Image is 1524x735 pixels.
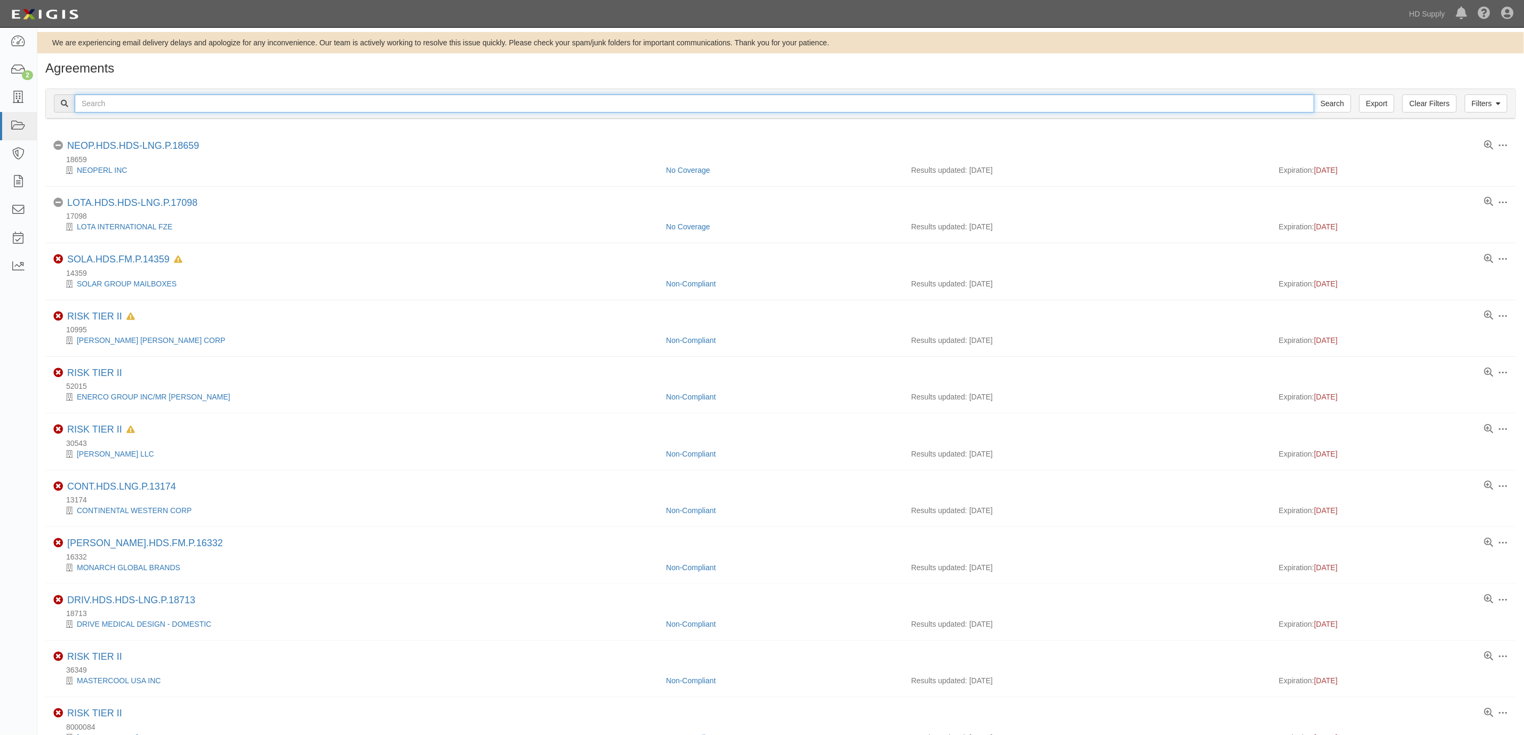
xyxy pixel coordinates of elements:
div: DRIVE MEDICAL DESIGN - DOMESTIC [53,619,658,629]
div: LOTA INTERNATIONAL FZE [53,221,658,232]
div: RISK TIER II [67,708,122,720]
a: NEOPERL INC [77,166,127,174]
a: MONARCH GLOBAL BRANDS [77,563,180,572]
a: Filters [1465,94,1507,113]
a: View results summary [1484,481,1493,491]
a: SOLA.HDS.FM.P.14359 [67,254,170,265]
i: Help Center - Complianz [1478,7,1490,20]
div: Expiration: [1279,221,1509,232]
i: Non-Compliant [53,595,63,605]
h1: Agreements [45,61,1516,75]
a: DRIVE MEDICAL DESIGN - DOMESTIC [77,620,211,628]
a: LOTA.HDS.HDS-LNG.P.17098 [67,197,197,208]
span: [DATE] [1314,450,1338,458]
div: DRIV.HDS.HDS-LNG.P.18713 [67,595,195,606]
a: NEOP.HDS.HDS-LNG.P.18659 [67,140,199,151]
div: RISK TIER II [67,311,135,323]
a: RISK TIER II [67,708,122,718]
i: No Coverage [53,198,63,207]
a: Non-Compliant [666,450,716,458]
div: Expiration: [1279,165,1509,175]
div: 18713 [53,608,1516,619]
div: Results updated: [DATE] [911,165,1263,175]
a: View results summary [1484,708,1493,718]
a: Export [1359,94,1394,113]
a: Non-Compliant [666,506,716,515]
span: [DATE] [1314,506,1338,515]
a: View results summary [1484,368,1493,378]
a: ENERCO GROUP INC/MR [PERSON_NAME] [77,393,230,401]
i: Non-Compliant [53,538,63,548]
i: Non-Compliant [53,652,63,661]
div: SOLA.HDS.FM.P.14359 [67,254,182,266]
a: View results summary [1484,254,1493,264]
a: RISK TIER II [67,424,122,435]
a: Non-Compliant [666,336,716,345]
div: Expiration: [1279,449,1509,459]
a: No Coverage [666,166,711,174]
div: RISK TIER II [67,424,135,436]
i: Non-Compliant [53,311,63,321]
span: [DATE] [1314,620,1338,628]
div: Results updated: [DATE] [911,278,1263,289]
a: View results summary [1484,595,1493,604]
a: LOTA INTERNATIONAL FZE [77,222,172,231]
i: Non-Compliant [53,482,63,491]
i: Non-Compliant [53,425,63,434]
div: 14359 [53,268,1516,278]
a: SOLAR GROUP MAILBOXES [77,279,177,288]
div: RISK TIER II [67,651,122,663]
div: NEOPERL INC [53,165,658,175]
a: View results summary [1484,652,1493,661]
i: In Default since 05/22/2024 [126,313,135,321]
a: Clear Filters [1402,94,1456,113]
div: Results updated: [DATE] [911,449,1263,459]
div: Expiration: [1279,562,1509,573]
span: [DATE] [1314,393,1338,401]
a: RISK TIER II [67,311,122,322]
div: Expiration: [1279,675,1509,686]
div: Results updated: [DATE] [911,392,1263,402]
a: Non-Compliant [666,279,716,288]
i: In Default since 09/13/2024 [126,426,135,434]
div: We are experiencing email delivery delays and apologize for any inconvenience. Our team is active... [37,37,1524,48]
div: Results updated: [DATE] [911,221,1263,232]
input: Search [75,94,1314,113]
div: MILLER LLC [53,449,658,459]
div: Results updated: [DATE] [911,335,1263,346]
div: JONES STEPHENS CORP [53,335,658,346]
span: [DATE] [1314,166,1338,174]
div: Expiration: [1279,619,1509,629]
div: NEOP.HDS.HDS-LNG.P.18659 [67,140,199,152]
div: MASTERCOOL USA INC [53,675,658,686]
div: Expiration: [1279,505,1509,516]
div: CONTINENTAL WESTERN CORP [53,505,658,516]
a: DRIV.HDS.HDS-LNG.P.18713 [67,595,195,605]
div: 17098 [53,211,1516,221]
span: [DATE] [1314,563,1338,572]
div: Results updated: [DATE] [911,562,1263,573]
div: Expiration: [1279,278,1509,289]
a: [PERSON_NAME].HDS.FM.P.16332 [67,538,223,548]
img: logo-5460c22ac91f19d4615b14bd174203de0afe785f0fc80cf4dbbc73dc1793850b.png [8,5,82,24]
div: Results updated: [DATE] [911,619,1263,629]
a: View results summary [1484,141,1493,150]
div: 16332 [53,552,1516,562]
div: MONA.HDS.FM.P.16332 [67,538,223,549]
div: CONT.HDS.LNG.P.13174 [67,481,176,493]
div: ENERCO GROUP INC/MR HEATER [53,392,658,402]
div: SOLAR GROUP MAILBOXES [53,278,658,289]
i: Non-Compliant [53,368,63,378]
a: View results summary [1484,311,1493,321]
div: 8000084 [53,722,1516,732]
span: [DATE] [1314,222,1338,231]
div: 10995 [53,324,1516,335]
a: RISK TIER II [67,651,122,662]
a: Non-Compliant [666,620,716,628]
a: No Coverage [666,222,711,231]
a: View results summary [1484,197,1493,207]
a: HD Supply [1404,3,1450,25]
a: [PERSON_NAME] LLC [77,450,154,458]
div: 30543 [53,438,1516,449]
div: Expiration: [1279,392,1509,402]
